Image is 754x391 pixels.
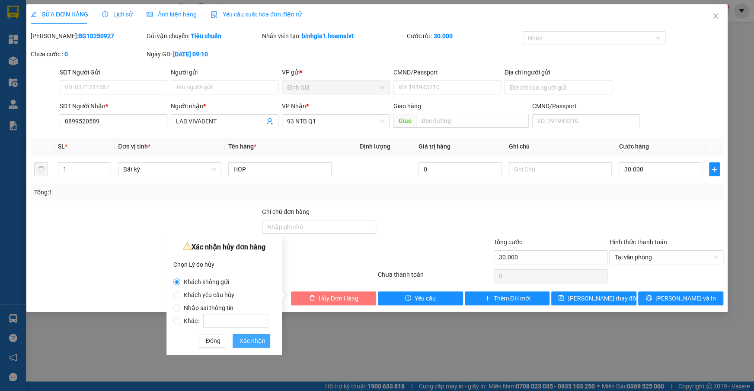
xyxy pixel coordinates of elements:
div: SĐT Người Nhận [60,101,167,111]
div: Người nhận [171,101,278,111]
span: Bình Giã [287,81,384,94]
b: 0 [64,51,68,58]
span: save [558,295,564,302]
label: Hình thức thanh toán [609,239,667,246]
div: SĐT Người Gửi [60,68,167,77]
div: [PERSON_NAME]: [31,31,145,41]
span: printer [646,295,652,302]
span: [PERSON_NAME] và In [655,294,716,303]
span: Nhập sai thông tin [180,304,237,311]
div: Gói vận chuyển: [147,31,261,41]
span: Yêu cầu xuất hóa đơn điện tử [211,11,302,18]
span: Giao hàng [393,103,421,110]
button: Xác nhận [233,334,270,348]
span: Ảnh kiện hàng [147,11,197,18]
span: warning [183,242,192,250]
input: Dọc đường [416,114,528,128]
div: CMND/Passport [532,101,640,111]
div: Người gửi [171,68,278,77]
span: exclamation-circle [405,295,411,302]
b: Tiêu chuẩn [191,32,221,39]
button: exclamation-circleYêu cầu [378,291,463,305]
span: SL [58,143,65,150]
div: Chưa cước : [31,49,145,59]
button: save[PERSON_NAME] thay đổi [551,291,636,305]
span: Thêm ĐH mới [494,294,530,303]
span: Tên hàng [228,143,256,150]
span: close [712,13,719,19]
button: plus [709,162,720,176]
th: Ghi chú [505,138,616,155]
div: Xác nhận hủy đơn hàng [173,241,275,254]
b: binhgia1.hoamaivt [302,32,354,39]
button: delete [34,162,48,176]
span: Khách không gửi [180,278,233,285]
b: [DATE] 09:10 [173,51,208,58]
span: Giá trị hàng [419,143,450,150]
span: plus [484,295,490,302]
img: icon [211,11,217,18]
span: Giao [393,114,416,128]
div: Cước rồi : [407,31,521,41]
span: Lịch sử [102,11,133,18]
span: Bất kỳ [123,163,216,176]
span: Khác: [180,317,272,324]
input: Địa chỉ của người gửi [505,81,612,94]
span: clock-circle [102,11,108,17]
div: VP gửi [282,68,390,77]
span: Định lượng [360,143,390,150]
span: Tại văn phòng [614,251,718,264]
b: BG10250927 [78,32,114,39]
span: 93 NTB Q1 [287,115,384,128]
input: Ghi chú đơn hàng [262,220,376,234]
div: Chọn Lý do hủy [173,258,275,271]
div: CMND/Passport [393,68,501,77]
b: 30.000 [434,32,453,39]
span: VP Nhận [282,103,306,110]
input: VD: Bàn, Ghế [228,162,332,176]
span: Hủy Đơn Hàng [319,294,358,303]
div: Địa chỉ người gửi [505,68,612,77]
button: Close [703,4,728,29]
div: Nhân viên tạo: [262,31,405,41]
span: plus [709,166,719,173]
span: picture [147,11,153,17]
span: Yêu cầu [415,294,436,303]
button: printer[PERSON_NAME] và In [638,291,723,305]
span: Tổng cước [494,239,522,246]
span: delete [309,295,315,302]
button: Đóng [199,334,225,348]
button: plusThêm ĐH mới [465,291,550,305]
span: edit [31,11,37,17]
div: Ngày GD: [147,49,261,59]
span: Đơn vị tính [118,143,150,150]
button: deleteHủy Đơn Hàng [291,291,376,305]
label: Ghi chú đơn hàng [262,208,310,215]
input: Khác: [203,314,268,328]
div: Chưa thanh toán [377,270,493,285]
span: Đóng [206,336,220,346]
span: Xác nhận [240,336,265,346]
div: Tổng: 1 [34,187,291,197]
span: Cước hàng [619,143,649,150]
input: Ghi Chú [509,162,612,176]
span: SỬA ĐƠN HÀNG [31,11,88,18]
span: user-add [266,118,273,125]
span: Khách yêu cầu hủy [180,291,238,298]
span: [PERSON_NAME] thay đổi [568,294,637,303]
